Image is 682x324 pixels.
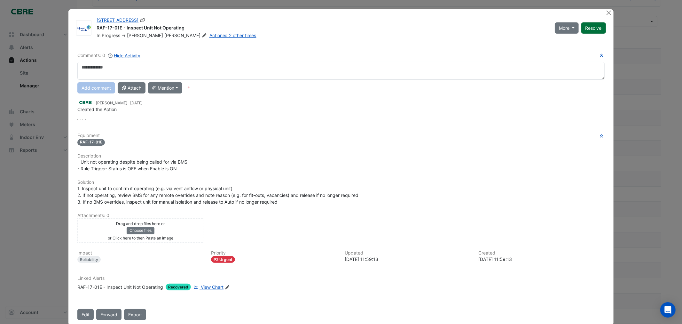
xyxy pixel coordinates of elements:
[77,139,105,146] span: RAF-17-01E
[555,22,579,34] button: More
[345,256,471,263] div: [DATE] 11:59:13
[96,100,143,106] small: [PERSON_NAME] -
[127,227,154,234] button: Choose files
[116,221,165,226] small: Drag and drop files here or
[479,256,605,263] div: [DATE] 11:59:13
[77,159,187,171] span: - Unit not operating despite being called for via BMS - Rule Trigger: Status is OFF when Enable i...
[164,32,208,39] span: [PERSON_NAME]
[192,284,223,290] a: View Chart
[77,133,604,138] h6: Equipment
[97,25,547,32] div: RAF-17-01E - Inspect Unit Not Operating
[559,25,569,31] span: More
[209,33,256,38] a: Actioned 2 other times
[130,101,143,105] span: 2025-09-22 11:59:13
[77,276,604,281] h6: Linked Alerts
[122,33,126,38] span: ->
[77,284,163,290] div: RAF-17-01E - Inspect Unit Not Operating
[166,284,191,290] span: Recovered
[77,52,141,59] div: Comments: 0
[581,22,606,34] button: Resolve
[76,25,91,31] img: Johnson Controls
[118,82,145,93] button: Attach
[77,213,604,218] h6: Attachments: 0
[77,250,203,256] h6: Impact
[345,250,471,256] h6: Updated
[77,99,93,106] img: CBRE Charter Hall
[479,250,605,256] h6: Created
[127,33,163,38] span: [PERSON_NAME]
[660,302,676,318] div: Open Intercom Messenger
[97,33,120,38] span: In Progress
[96,309,122,320] button: Forward
[77,309,94,320] button: Edit
[77,107,117,112] span: Created the Action
[211,256,235,263] div: P2 Urgent
[201,284,223,290] span: View Chart
[186,85,192,90] div: Tooltip anchor
[211,250,337,256] h6: Priority
[77,256,101,263] div: Reliability
[140,17,145,23] span: Copy link to clipboard
[77,153,604,159] h6: Description
[77,180,604,185] h6: Solution
[148,82,182,93] button: @ Mention
[108,52,141,59] button: Hide Activity
[124,309,146,320] a: Export
[225,285,230,290] fa-icon: Edit Linked Alerts
[97,17,138,23] a: [STREET_ADDRESS]
[108,236,173,240] small: or Click here to then Paste an image
[77,186,358,205] span: 1. Inspect unit to confirm if operating (e.g. via vent airflow or physical unit) 2. If not operat...
[606,9,612,16] button: Close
